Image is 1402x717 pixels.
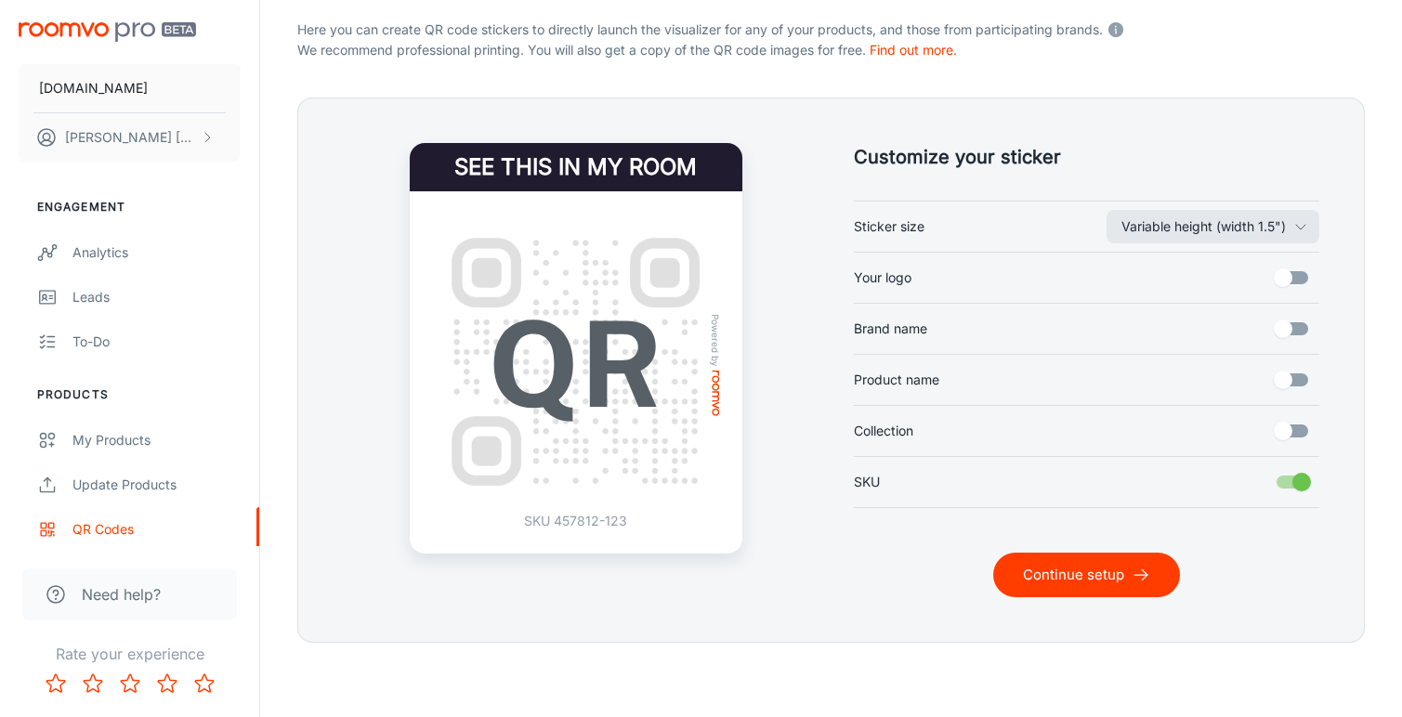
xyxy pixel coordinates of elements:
[854,216,924,237] span: Sticker size
[39,78,148,98] p: [DOMAIN_NAME]
[432,218,720,506] img: QR Code Example
[72,519,241,540] div: QR Codes
[854,370,939,390] span: Product name
[524,511,627,531] p: SKU 457812-123
[72,242,241,263] div: Analytics
[186,665,223,702] button: Rate 5 star
[111,665,149,702] button: Rate 3 star
[19,22,196,42] img: Roomvo PRO Beta
[37,665,74,702] button: Rate 1 star
[19,64,241,112] button: [DOMAIN_NAME]
[706,314,725,367] span: Powered by
[72,430,241,450] div: My Products
[65,127,196,148] p: [PERSON_NAME] [PERSON_NAME]
[410,143,742,191] h4: See this in my room
[854,421,913,441] span: Collection
[82,583,161,606] span: Need help?
[297,40,1365,60] p: We recommend professional printing. You will also get a copy of the QR code images for free.
[149,665,186,702] button: Rate 4 star
[870,42,957,58] a: Find out more.
[993,553,1180,597] button: Continue setup
[15,643,244,665] p: Rate your experience
[854,319,927,339] span: Brand name
[72,287,241,307] div: Leads
[854,143,1320,171] h5: Customize your sticker
[712,371,719,416] img: roomvo
[297,16,1365,40] p: Here you can create QR code stickers to directly launch the visualizer for any of your products, ...
[854,267,911,288] span: Your logo
[19,113,241,162] button: [PERSON_NAME] [PERSON_NAME]
[72,475,241,495] div: Update Products
[72,332,241,352] div: To-do
[1107,210,1319,243] button: Sticker size
[74,665,111,702] button: Rate 2 star
[854,472,880,492] span: SKU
